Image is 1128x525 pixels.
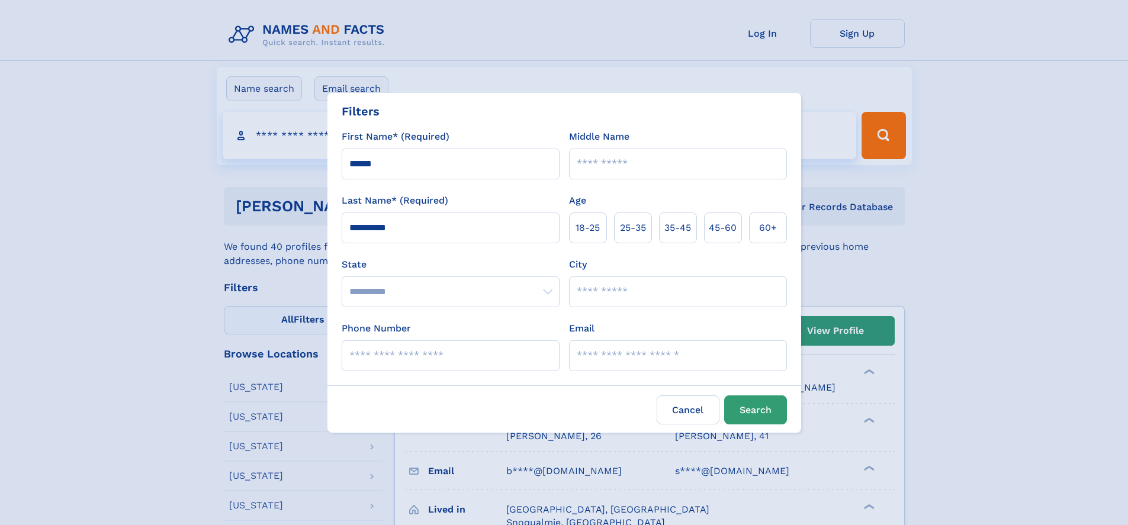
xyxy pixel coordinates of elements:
[569,194,586,208] label: Age
[759,221,777,235] span: 60+
[342,102,380,120] div: Filters
[342,321,411,336] label: Phone Number
[342,257,560,272] label: State
[569,321,594,336] label: Email
[569,257,587,272] label: City
[569,130,629,144] label: Middle Name
[724,395,787,424] button: Search
[576,221,600,235] span: 18‑25
[709,221,737,235] span: 45‑60
[342,194,448,208] label: Last Name* (Required)
[657,395,719,424] label: Cancel
[620,221,646,235] span: 25‑35
[664,221,691,235] span: 35‑45
[342,130,449,144] label: First Name* (Required)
